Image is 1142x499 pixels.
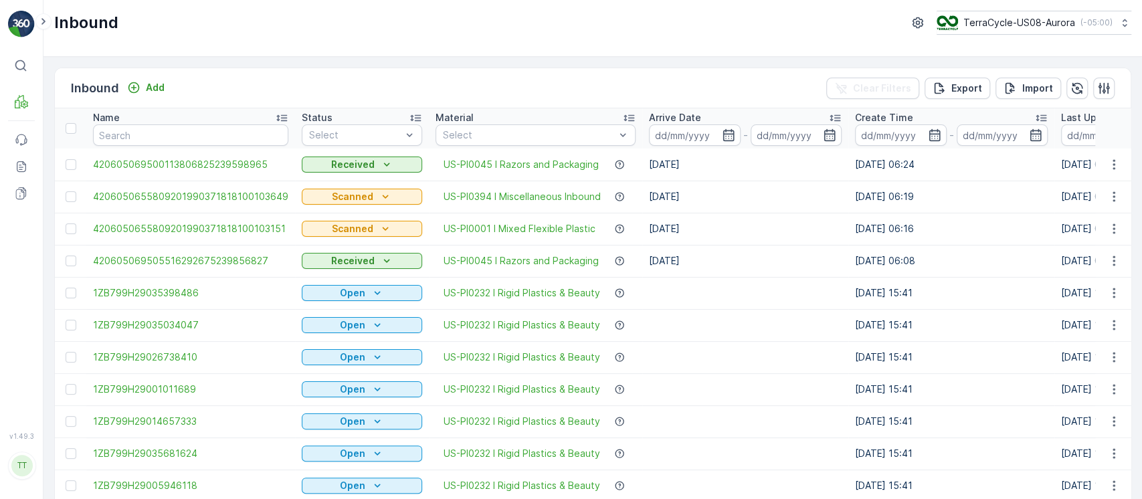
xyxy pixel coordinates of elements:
[309,128,401,142] p: Select
[8,443,35,488] button: TT
[332,190,373,203] p: Scanned
[925,78,990,99] button: Export
[302,285,422,301] button: Open
[93,158,288,171] a: 420605069500113806825239598965
[848,277,1054,309] td: [DATE] 15:41
[302,317,422,333] button: Open
[444,351,600,364] a: US-PI0232 I Rigid Plastics & Beauty
[302,253,422,269] button: Received
[93,111,120,124] p: Name
[66,384,76,395] div: Toggle Row Selected
[93,351,288,364] a: 1ZB799H29026738410
[995,78,1061,99] button: Import
[751,124,842,146] input: dd/mm/yyyy
[743,127,748,143] p: -
[444,479,600,492] a: US-PI0232 I Rigid Plastics & Beauty
[855,111,913,124] p: Create Time
[436,111,474,124] p: Material
[331,158,375,171] p: Received
[122,80,170,96] button: Add
[848,405,1054,437] td: [DATE] 15:41
[444,254,599,268] a: US-PI0045 I Razors and Packaging
[93,254,288,268] a: 420605069505516292675239856827
[93,415,288,428] a: 1ZB799H29014657333
[93,447,288,460] a: 1ZB799H29035681624
[444,222,595,235] a: US-PI0001 I Mixed Flexible Plastic
[340,351,365,364] p: Open
[66,256,76,266] div: Toggle Row Selected
[642,213,848,245] td: [DATE]
[8,11,35,37] img: logo
[93,222,288,235] a: 4206050655809201990371818100103151
[963,16,1075,29] p: TerraCycle-US08-Aurora
[66,480,76,491] div: Toggle Row Selected
[1022,82,1053,95] p: Import
[302,111,332,124] p: Status
[146,81,165,94] p: Add
[957,124,1048,146] input: dd/mm/yyyy
[848,148,1054,181] td: [DATE] 06:24
[302,413,422,429] button: Open
[302,349,422,365] button: Open
[66,159,76,170] div: Toggle Row Selected
[302,381,422,397] button: Open
[444,158,599,171] a: US-PI0045 I Razors and Packaging
[340,318,365,332] p: Open
[340,415,365,428] p: Open
[444,318,600,332] a: US-PI0232 I Rigid Plastics & Beauty
[853,82,911,95] p: Clear Filters
[93,479,288,492] a: 1ZB799H29005946118
[444,447,600,460] a: US-PI0232 I Rigid Plastics & Beauty
[93,286,288,300] a: 1ZB799H29035398486
[443,128,615,142] p: Select
[93,190,288,203] a: 4206050655809201990371818100103649
[66,191,76,202] div: Toggle Row Selected
[93,124,288,146] input: Search
[71,79,119,98] p: Inbound
[66,448,76,459] div: Toggle Row Selected
[340,286,365,300] p: Open
[302,157,422,173] button: Received
[848,341,1054,373] td: [DATE] 15:41
[302,445,422,462] button: Open
[649,111,701,124] p: Arrive Date
[340,479,365,492] p: Open
[642,148,848,181] td: [DATE]
[340,447,365,460] p: Open
[444,190,601,203] a: US-PI0394 I Miscellaneous Inbound
[93,383,288,396] a: 1ZB799H29001011689
[1080,17,1113,28] p: ( -05:00 )
[649,124,741,146] input: dd/mm/yyyy
[937,11,1131,35] button: TerraCycle-US08-Aurora(-05:00)
[93,318,288,332] a: 1ZB799H29035034047
[66,223,76,234] div: Toggle Row Selected
[949,127,954,143] p: -
[332,222,373,235] p: Scanned
[331,254,375,268] p: Received
[937,15,958,30] img: image_ci7OI47.png
[8,432,35,440] span: v 1.49.3
[848,437,1054,470] td: [DATE] 15:41
[642,245,848,277] td: [DATE]
[951,82,982,95] p: Export
[66,416,76,427] div: Toggle Row Selected
[444,383,600,396] a: US-PI0232 I Rigid Plastics & Beauty
[848,245,1054,277] td: [DATE] 06:08
[855,124,947,146] input: dd/mm/yyyy
[444,286,600,300] a: US-PI0232 I Rigid Plastics & Beauty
